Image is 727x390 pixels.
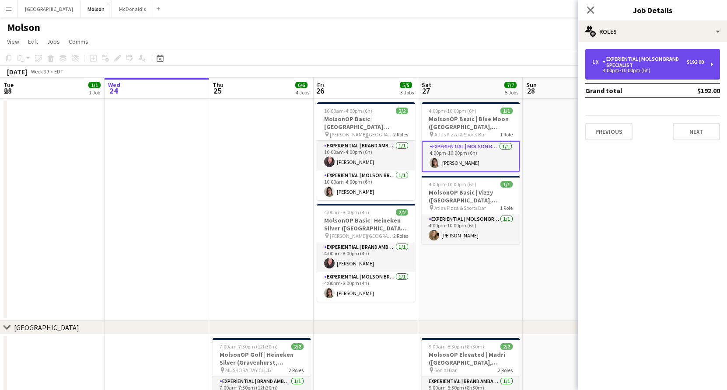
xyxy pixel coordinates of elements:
span: Sat [422,81,431,89]
span: [PERSON_NAME][GEOGRAPHIC_DATA] [330,131,393,138]
span: 2/2 [291,343,304,350]
span: Social Bar [434,367,457,373]
div: 4:00pm-10:00pm (6h) [592,68,704,73]
h3: MolsonOP Basic | Blue Moon ([GEOGRAPHIC_DATA], [GEOGRAPHIC_DATA]) [422,115,520,131]
span: 2 Roles [498,367,513,373]
h3: MolsonOP Elevated | Madri ([GEOGRAPHIC_DATA], [GEOGRAPHIC_DATA]) [422,351,520,366]
span: 1/1 [500,108,513,114]
span: Atlas Pizza & Sports Bar [434,131,486,138]
a: Edit [24,36,42,47]
app-card-role: Experiential | Molson Brand Specialist1/14:00pm-10:00pm (6h)[PERSON_NAME] [422,141,520,172]
span: 10:00am-4:00pm (6h) [324,108,372,114]
span: MUSKOKA BAY CLUB [225,367,271,373]
span: 2/2 [500,343,513,350]
button: Previous [585,123,633,140]
span: Tue [3,81,14,89]
span: 23 [2,86,14,96]
app-card-role: Experiential | Molson Brand Specialist1/110:00am-4:00pm (6h)[PERSON_NAME] [317,171,415,200]
span: Comms [69,38,88,45]
span: [PERSON_NAME][GEOGRAPHIC_DATA] [330,233,393,239]
div: Experiential | Molson Brand Specialist [603,56,687,68]
div: $192.00 [687,59,704,65]
div: [GEOGRAPHIC_DATA] [14,323,79,332]
button: Molson [80,0,112,17]
h3: MolsonOP Basic | Heineken Silver ([GEOGRAPHIC_DATA], [GEOGRAPHIC_DATA]) [317,216,415,232]
a: Jobs [43,36,63,47]
span: 27 [420,86,431,96]
span: Edit [28,38,38,45]
h3: Job Details [578,4,727,16]
span: 1 Role [500,131,513,138]
app-card-role: Experiential | Brand Ambassador1/110:00am-4:00pm (6h)[PERSON_NAME] [317,141,415,171]
div: 1 Job [89,89,100,96]
app-card-role: Experiential | Molson Brand Specialist1/14:00pm-10:00pm (6h)[PERSON_NAME] [422,214,520,244]
span: 4:00pm-10:00pm (6h) [429,108,476,114]
button: McDonald's [112,0,153,17]
app-job-card: 4:00pm-10:00pm (6h)1/1MolsonOP Basic | Blue Moon ([GEOGRAPHIC_DATA], [GEOGRAPHIC_DATA]) Atlas Piz... [422,102,520,172]
span: 5/5 [400,82,412,88]
div: 5 Jobs [505,89,518,96]
span: 9:00am-5:30pm (8h30m) [429,343,484,350]
div: EDT [54,68,63,75]
h1: Molson [7,21,40,34]
span: 1/1 [88,82,101,88]
div: 4 Jobs [296,89,309,96]
span: Atlas Pizza & Sports Bar [434,205,486,211]
span: 2/2 [396,108,408,114]
span: 1 Role [500,205,513,211]
span: Thu [213,81,224,89]
div: [DATE] [7,67,27,76]
span: View [7,38,19,45]
span: Jobs [47,38,60,45]
td: $192.00 [668,84,720,97]
h3: MolsonOP Golf | Heineken Silver (Gravenhurst, [GEOGRAPHIC_DATA]) [213,351,311,366]
span: 7/7 [504,82,517,88]
span: 1/1 [500,181,513,188]
a: Comms [65,36,92,47]
td: Grand total [585,84,668,97]
span: 2 Roles [393,131,408,138]
a: View [3,36,23,47]
span: 2 Roles [289,367,304,373]
span: 4:00pm-8:00pm (4h) [324,209,369,216]
div: Roles [578,21,727,42]
div: 3 Jobs [400,89,414,96]
button: Next [673,123,720,140]
span: Week 39 [29,68,51,75]
app-job-card: 10:00am-4:00pm (6h)2/2MolsonOP Basic | [GEOGRAPHIC_DATA] ([GEOGRAPHIC_DATA], [GEOGRAPHIC_DATA]) [... [317,102,415,200]
app-job-card: 4:00pm-10:00pm (6h)1/1MolsonOP Basic | Vizzy ([GEOGRAPHIC_DATA], [GEOGRAPHIC_DATA]) Atlas Pizza &... [422,176,520,244]
span: 2 Roles [393,233,408,239]
span: 28 [525,86,537,96]
app-job-card: 4:00pm-8:00pm (4h)2/2MolsonOP Basic | Heineken Silver ([GEOGRAPHIC_DATA], [GEOGRAPHIC_DATA]) [PER... [317,204,415,302]
span: Wed [108,81,120,89]
app-card-role: Experiential | Brand Ambassador1/14:00pm-8:00pm (4h)[PERSON_NAME] [317,242,415,272]
span: 4:00pm-10:00pm (6h) [429,181,476,188]
span: 6/6 [295,82,308,88]
h3: MolsonOP Basic | Vizzy ([GEOGRAPHIC_DATA], [GEOGRAPHIC_DATA]) [422,188,520,204]
span: 25 [211,86,224,96]
span: Sun [526,81,537,89]
span: 24 [107,86,120,96]
span: 7:00am-7:30pm (12h30m) [220,343,278,350]
span: 26 [316,86,324,96]
app-card-role: Experiential | Molson Brand Specialist1/14:00pm-8:00pm (4h)[PERSON_NAME] [317,272,415,302]
span: 2/2 [396,209,408,216]
div: 1 x [592,59,603,65]
button: [GEOGRAPHIC_DATA] [18,0,80,17]
h3: MolsonOP Basic | [GEOGRAPHIC_DATA] ([GEOGRAPHIC_DATA], [GEOGRAPHIC_DATA]) [317,115,415,131]
span: Fri [317,81,324,89]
